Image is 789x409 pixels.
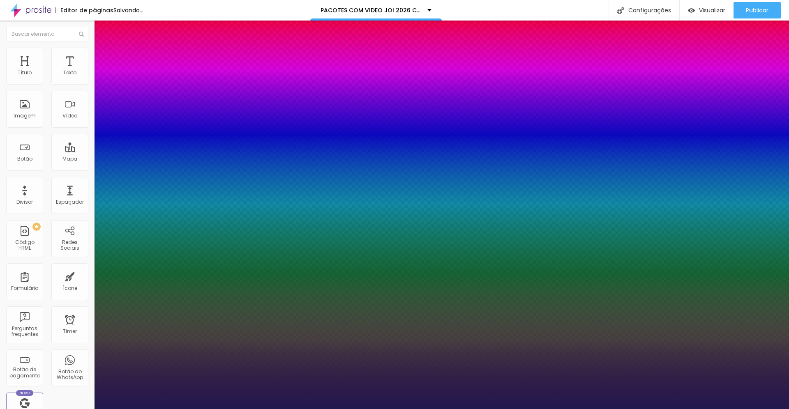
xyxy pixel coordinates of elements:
[56,199,84,205] div: Espaçador
[734,2,781,18] button: Publicar
[14,113,36,119] div: Imagem
[62,156,77,162] div: Mapa
[17,156,32,162] div: Botão
[113,7,143,13] div: Salvando...
[746,7,768,14] span: Publicar
[79,32,84,37] img: Icone
[6,27,88,41] input: Buscar elemento
[53,239,86,251] div: Redes Sociais
[699,7,725,14] span: Visualizar
[8,239,41,251] div: Código HTML
[617,7,624,14] img: Icone
[63,285,77,291] div: Ícone
[8,367,41,379] div: Botão de pagamento
[62,113,77,119] div: Vídeo
[55,7,113,13] div: Editor de páginas
[688,7,695,14] img: view-1.svg
[16,390,34,396] div: Novo
[63,70,76,76] div: Texto
[11,285,38,291] div: Formulário
[63,329,77,334] div: Timer
[18,70,32,76] div: Título
[680,2,734,18] button: Visualizar
[16,199,33,205] div: Divisor
[53,369,86,381] div: Botão do WhatsApp
[8,326,41,338] div: Perguntas frequentes
[321,7,421,13] p: PACOTES COM VIDEO JOI 2026 Casamento - FOTO e VIDEO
